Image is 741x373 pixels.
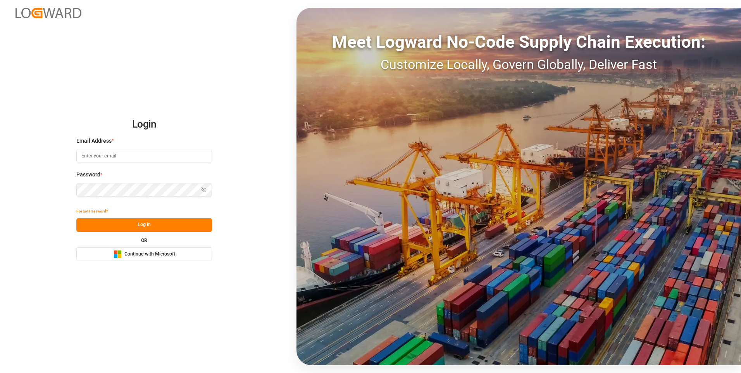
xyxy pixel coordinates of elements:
[76,137,112,145] span: Email Address
[76,149,212,162] input: Enter your email
[124,251,175,258] span: Continue with Microsoft
[76,112,212,137] h2: Login
[76,205,108,218] button: Forgot Password?
[76,247,212,261] button: Continue with Microsoft
[296,29,741,55] div: Meet Logward No-Code Supply Chain Execution:
[141,238,147,243] small: OR
[76,218,212,232] button: Log In
[76,171,100,179] span: Password
[16,8,81,18] img: Logward_new_orange.png
[296,55,741,74] div: Customize Locally, Govern Globally, Deliver Fast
